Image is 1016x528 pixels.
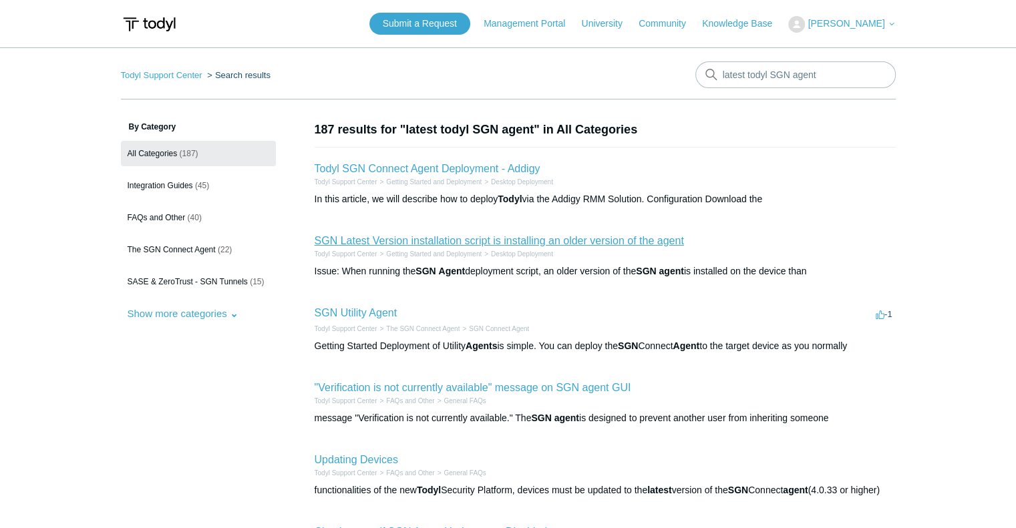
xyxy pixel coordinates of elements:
[315,163,540,174] a: Todyl SGN Connect Agent Deployment - Addigy
[386,469,434,477] a: FAQs and Other
[491,178,553,186] a: Desktop Deployment
[618,340,638,351] em: SGN
[435,468,486,478] li: General FAQs
[377,324,460,334] li: The SGN Connect Agent
[315,468,377,478] li: Todyl Support Center
[128,149,178,158] span: All Categories
[647,485,672,495] em: latest
[315,177,377,187] li: Todyl Support Center
[188,213,202,222] span: (40)
[315,178,377,186] a: Todyl Support Center
[121,301,245,326] button: Show more categories
[315,454,398,465] a: Updating Devices
[315,325,377,332] a: Todyl Support Center
[876,309,892,319] span: -1
[659,266,683,276] em: agent
[377,396,434,406] li: FAQs and Other
[128,245,216,254] span: The SGN Connect Agent
[808,18,884,29] span: [PERSON_NAME]
[466,340,497,351] em: Agents
[444,469,486,477] a: General FAQs
[482,249,553,259] li: Desktop Deployment
[435,396,486,406] li: General FAQs
[491,250,553,258] a: Desktop Deployment
[315,235,684,246] a: SGN Latest Version installation script is installing an older version of the agent
[315,411,896,425] div: message "Verification is not currently available." The is designed to prevent another user from i...
[180,149,198,158] span: (187)
[315,192,896,206] div: In this article, we will describe how to deploy via the Addigy RMM Solution. Configuration Downlo...
[673,340,699,351] em: Agent
[195,181,209,190] span: (45)
[315,264,896,278] div: Issue: When running the deployment script, an older version of the is installed on the device than
[315,396,377,406] li: Todyl Support Center
[498,194,522,204] em: Todyl
[315,307,397,318] a: SGN Utility Agent
[121,237,276,262] a: The SGN Connect Agent (22)
[377,177,482,187] li: Getting Started and Deployment
[386,250,482,258] a: Getting Started and Deployment
[121,269,276,294] a: SASE & ZeroTrust - SGN Tunnels (15)
[386,325,460,332] a: The SGN Connect Agent
[377,468,434,478] li: FAQs and Other
[218,245,232,254] span: (22)
[439,266,466,276] em: Agent
[444,397,486,405] a: General FAQs
[728,485,748,495] em: SGN
[204,70,271,80] li: Search results
[315,483,896,497] div: functionalities of the new Security Platform, devices must be updated to the version of the Conne...
[121,70,202,80] a: Todyl Support Center
[386,178,482,186] a: Getting Started and Deployment
[783,485,808,495] em: agent
[315,339,896,353] div: Getting Started Deployment of Utility is simple. You can deploy the Connect to the target device ...
[315,249,377,259] li: Todyl Support Center
[121,173,276,198] a: Integration Guides (45)
[531,413,551,423] em: SGN
[121,141,276,166] a: All Categories (187)
[315,397,377,405] a: Todyl Support Center
[460,324,529,334] li: SGN Connect Agent
[695,61,896,88] input: Search
[639,17,699,31] a: Community
[315,469,377,477] a: Todyl Support Center
[702,17,786,31] a: Knowledge Base
[121,70,205,80] li: Todyl Support Center
[482,177,553,187] li: Desktop Deployment
[315,324,377,334] li: Todyl Support Center
[581,17,635,31] a: University
[315,250,377,258] a: Todyl Support Center
[121,205,276,230] a: FAQs and Other (40)
[417,485,441,495] em: Todyl
[128,277,248,286] span: SASE & ZeroTrust - SGN Tunnels
[554,413,579,423] em: agent
[121,12,178,37] img: Todyl Support Center Help Center home page
[250,277,264,286] span: (15)
[128,213,186,222] span: FAQs and Other
[788,16,895,33] button: [PERSON_NAME]
[121,121,276,133] h3: By Category
[315,121,896,139] h1: 187 results for "latest todyl SGN agent" in All Categories
[386,397,434,405] a: FAQs and Other
[636,266,656,276] em: SGN
[369,13,470,35] a: Submit a Request
[377,249,482,259] li: Getting Started and Deployment
[315,382,631,393] a: "Verification is not currently available" message on SGN agent GUI
[469,325,529,332] a: SGN Connect Agent
[415,266,436,276] em: SGN
[128,181,193,190] span: Integration Guides
[484,17,578,31] a: Management Portal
